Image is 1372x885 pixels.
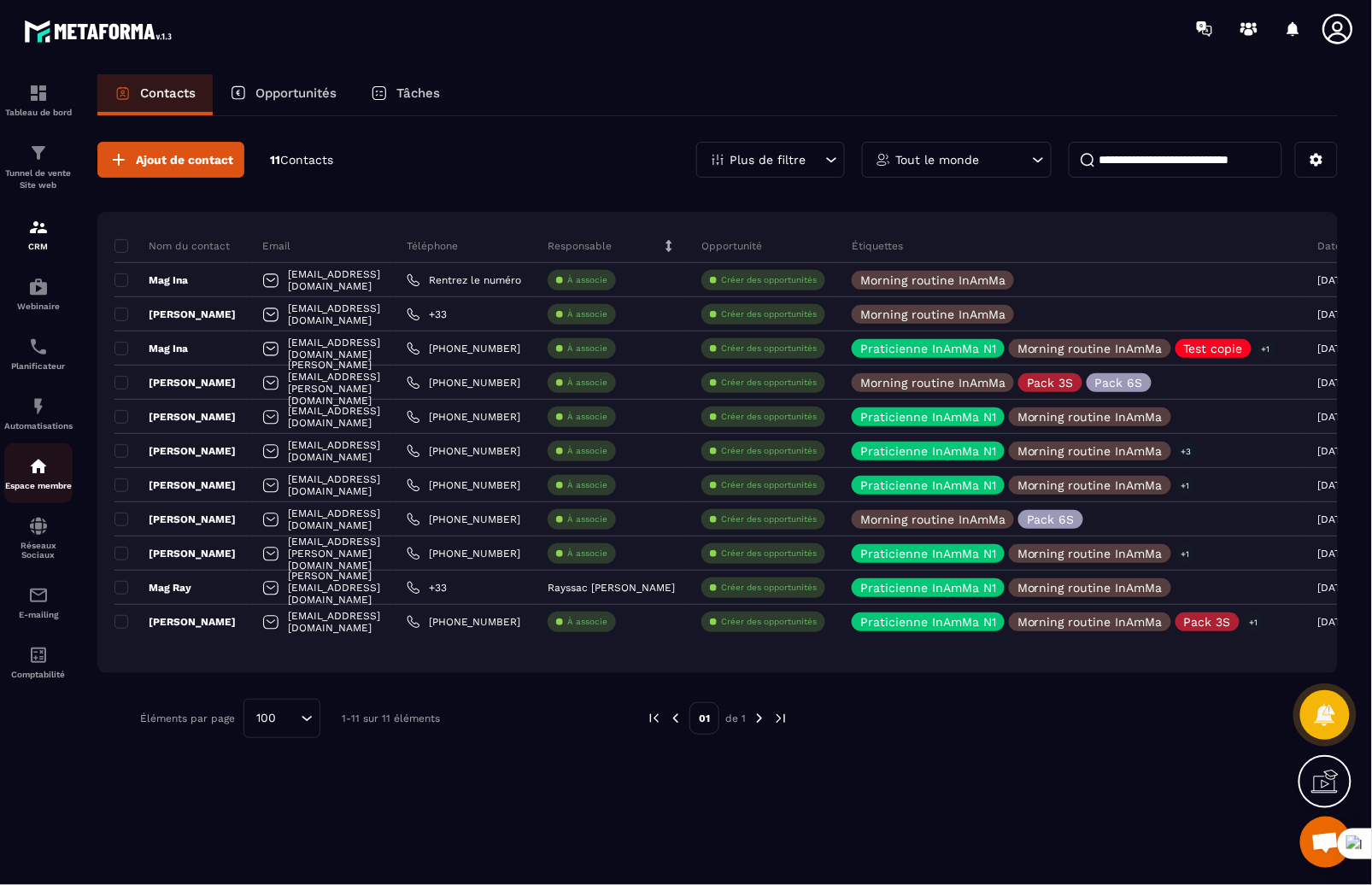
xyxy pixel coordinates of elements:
p: Praticienne InAmMa N1 [860,411,996,423]
p: À associe [567,308,607,320]
p: Tunnel de vente Site web [4,167,73,191]
a: automationsautomationsAutomatisations [4,384,73,443]
img: social-network [28,516,49,536]
a: Opportunités [213,74,354,115]
p: +1 [1256,340,1276,358]
a: +33 [407,581,447,595]
input: Search for option [282,709,296,728]
p: 01 [689,702,719,735]
p: Morning routine InAmMa [860,308,1006,320]
p: Créer des opportunités [721,513,817,525]
a: formationformationTunnel de vente Site web [4,130,73,204]
a: formationformationTableau de bord [4,70,73,130]
p: Responsable [548,239,612,253]
img: formation [28,83,49,103]
p: [PERSON_NAME] [114,513,236,526]
p: de 1 [725,712,746,725]
p: Nom du contact [114,239,230,253]
p: Praticienne InAmMa N1 [860,616,996,628]
a: +33 [407,308,447,321]
p: E-mailing [4,610,73,619]
p: À associe [567,411,607,423]
a: Contacts [97,74,213,115]
p: Tableau de bord [4,108,73,117]
a: [PHONE_NUMBER] [407,513,520,526]
p: Automatisations [4,421,73,431]
p: [PERSON_NAME] [114,547,236,560]
p: À associe [567,513,607,525]
p: À associe [567,479,607,491]
p: 11 [270,152,333,168]
a: [PHONE_NUMBER] [407,376,520,390]
p: Créer des opportunités [721,479,817,491]
p: CRM [4,242,73,251]
a: social-networksocial-networkRéseaux Sociaux [4,503,73,572]
img: scheduler [28,337,49,357]
img: automations [28,396,49,417]
p: Créer des opportunités [721,616,817,628]
span: 100 [250,709,282,728]
img: next [773,711,789,726]
div: Mở cuộc trò chuyện [1300,817,1351,868]
p: Pack 6S [1027,513,1075,525]
p: Contacts [140,85,196,101]
button: Ajout de contact [97,142,244,178]
img: formation [28,217,49,237]
a: automationsautomationsEspace membre [4,443,73,503]
a: [PHONE_NUMBER] [407,615,520,629]
p: Tout le monde [895,154,979,166]
p: Comptabilité [4,670,73,679]
p: À associe [567,377,607,389]
p: Morning routine InAmMa [1017,411,1163,423]
p: À associe [567,343,607,355]
p: Praticienne InAmMa N1 [860,343,996,355]
p: Test copie [1184,343,1243,355]
div: Search for option [243,699,320,738]
p: Morning routine InAmMa [1017,582,1163,594]
p: Éléments par page [140,712,235,724]
p: Morning routine InAmMa [860,513,1006,525]
a: [PHONE_NUMBER] [407,478,520,492]
p: [PERSON_NAME] [114,308,236,321]
p: Mag Ina [114,273,188,287]
p: Créer des opportunités [721,274,817,286]
p: Créer des opportunités [721,308,817,320]
p: Morning routine InAmMa [860,377,1006,389]
p: Mag Ina [114,342,188,355]
img: prev [647,711,662,726]
p: [PERSON_NAME] [114,376,236,390]
img: email [28,585,49,606]
p: Praticienne InAmMa N1 [860,548,996,560]
p: Créer des opportunités [721,582,817,594]
p: Pack 3S [1027,377,1074,389]
p: Morning routine InAmMa [860,274,1006,286]
a: [PHONE_NUMBER] [407,410,520,424]
a: formationformationCRM [4,204,73,264]
p: Plus de filtre [730,154,806,166]
a: schedulerschedulerPlanificateur [4,324,73,384]
p: Réseaux Sociaux [4,541,73,560]
p: Tâches [396,85,440,101]
p: Pack 3S [1184,616,1231,628]
img: next [752,711,767,726]
p: Morning routine InAmMa [1017,479,1163,491]
p: Créer des opportunités [721,411,817,423]
a: [PHONE_NUMBER] [407,444,520,458]
p: Créer des opportunités [721,377,817,389]
p: 1-11 sur 11 éléments [342,712,440,724]
p: Morning routine InAmMa [1017,445,1163,457]
p: À associe [567,445,607,457]
p: À associe [567,548,607,560]
img: automations [28,277,49,297]
p: Créer des opportunités [721,548,817,560]
p: Morning routine InAmMa [1017,548,1163,560]
a: automationsautomationsWebinaire [4,264,73,324]
a: [PHONE_NUMBER] [407,342,520,355]
a: Tâches [354,74,457,115]
img: logo [24,15,178,47]
p: [PERSON_NAME] [114,615,236,629]
p: Étiquettes [852,239,903,253]
p: Opportunités [255,85,337,101]
p: Pack 6S [1095,377,1143,389]
p: [PERSON_NAME] [114,410,236,424]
